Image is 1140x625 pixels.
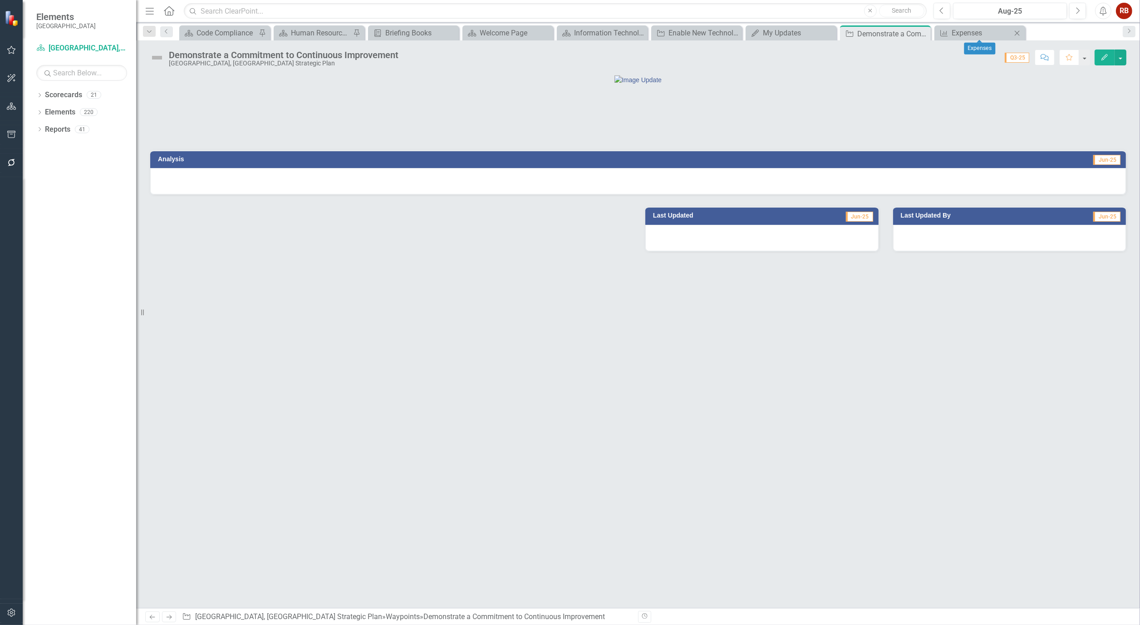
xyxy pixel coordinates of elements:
[36,65,127,81] input: Search Below...
[385,27,457,39] div: Briefing Books
[614,75,662,84] img: Image Update
[846,212,873,222] span: Jun-25
[956,6,1064,17] div: Aug-25
[370,27,457,39] a: Briefing Books
[291,27,351,39] div: Human Resources Analytics Dashboard
[763,27,834,39] div: My Updates
[150,50,164,65] img: Not Defined
[169,60,398,67] div: [GEOGRAPHIC_DATA], [GEOGRAPHIC_DATA] Strategic Plan
[423,612,605,621] div: Demonstrate a Commitment to Continuous Improvement
[892,7,911,14] span: Search
[276,27,351,39] a: Human Resources Analytics Dashboard
[574,27,645,39] div: Information Technology
[169,50,398,60] div: Demonstrate a Commitment to Continuous Improvement
[857,28,929,40] div: Demonstrate a Commitment to Continuous Improvement
[901,212,1042,219] h3: Last Updated By
[654,27,740,39] a: Enable New Technologies to Support SMART City Applications such as Parking, Asset Management and ...
[952,27,1012,39] div: Expenses
[158,156,622,163] h3: Analysis
[45,90,82,100] a: Scorecards
[195,612,382,621] a: [GEOGRAPHIC_DATA], [GEOGRAPHIC_DATA] Strategic Plan
[386,612,420,621] a: Waypoints
[182,612,631,622] div: » »
[668,27,740,39] div: Enable New Technologies to Support SMART City Applications such as Parking, Asset Management and ...
[5,10,20,26] img: ClearPoint Strategy
[87,91,101,99] div: 21
[937,27,1012,39] a: Expenses
[36,22,96,30] small: [GEOGRAPHIC_DATA]
[653,212,783,219] h3: Last Updated
[1093,212,1120,222] span: Jun-25
[953,3,1067,19] button: Aug-25
[80,109,98,116] div: 220
[465,27,551,39] a: Welcome Page
[1116,3,1132,19] button: RB
[45,107,75,118] a: Elements
[748,27,834,39] a: My Updates
[879,5,924,17] button: Search
[36,11,96,22] span: Elements
[1093,155,1120,165] span: Jun-25
[75,125,89,133] div: 41
[45,124,70,135] a: Reports
[184,3,927,19] input: Search ClearPoint...
[36,43,127,54] a: [GEOGRAPHIC_DATA], [GEOGRAPHIC_DATA] Strategic Plan
[480,27,551,39] div: Welcome Page
[1005,53,1029,63] span: Q3-25
[559,27,645,39] a: Information Technology
[182,27,256,39] a: Code Compliance
[197,27,256,39] div: Code Compliance
[964,43,995,55] div: Expenses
